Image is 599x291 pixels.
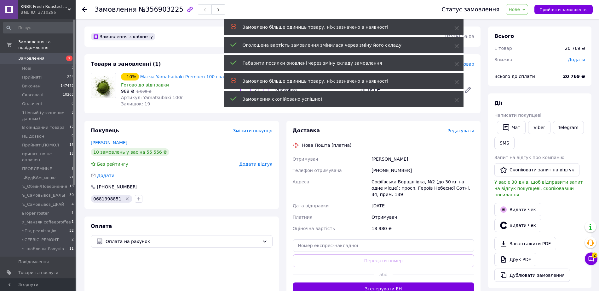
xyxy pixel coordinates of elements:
[72,66,74,71] span: 2
[72,110,74,122] span: 8
[20,9,76,15] div: Ваш ID: 2710296
[494,237,556,250] a: Завантажити PDF
[370,211,475,223] div: Отримувач
[293,168,342,173] span: Телефон отримувача
[22,110,72,122] span: 1Новый (уточнение данных)
[69,184,74,189] span: 13
[121,101,150,106] span: Залишок: 19
[106,238,260,245] span: Оплата на рахунок
[136,89,151,94] span: 1 099 ₴
[121,89,134,94] span: 989 ₴
[563,74,585,79] b: 20 769 ₴
[494,74,535,79] span: Всього до сплати
[72,237,74,243] span: 2
[3,22,74,33] input: Пошук
[22,66,31,71] span: Нові
[97,162,128,167] span: Без рейтингу
[22,92,43,98] span: Скасовані
[91,128,119,134] span: Покупець
[69,142,74,148] span: 13
[370,165,475,176] div: [PHONE_NUMBER]
[233,128,273,133] span: Змінити покупця
[82,6,87,13] div: Повернутися назад
[243,96,439,102] div: Замовлення скопійовано успішно!
[293,157,318,162] span: Отримувач
[243,24,439,30] div: Замовлено більше одиниць товару, ніж зазначено в наявності
[67,74,74,80] span: 224
[553,121,584,134] a: Telegram
[22,211,49,216] span: ьToper roster
[22,175,55,181] span: ъВудВАм_меню
[22,219,71,225] span: я_Манзяк coffeeproffee
[494,57,512,62] span: Знижка
[140,74,231,79] a: Матча Yamatsubaki Premium 100 грамів
[494,137,515,149] button: SMS
[509,7,520,12] span: Нове
[565,45,585,51] div: 20 769 ₴
[91,140,127,145] a: [PERSON_NAME]
[72,166,74,172] span: 1
[22,151,69,163] span: принят, но не оплачен
[497,121,526,134] button: Чат
[97,173,114,178] span: Додати
[592,252,597,258] span: 2
[69,175,74,181] span: 21
[125,196,130,201] svg: Видалити мітку
[494,33,514,39] span: Всього
[95,6,137,13] span: Замовлення
[139,6,183,13] span: №356903225
[585,252,597,265] button: Чат з покупцем2
[20,4,68,9] span: KNBK Fresh Roasted Coffee & Accessories store
[494,203,541,216] button: Видати чек
[494,253,536,266] a: Друк PDF
[22,166,52,172] span: ПРОБЛЕМНЫЕ
[69,151,74,163] span: 18
[72,202,74,207] span: 4
[69,125,74,130] span: 17
[370,200,475,211] div: [DATE]
[22,142,59,148] span: Прийняті,ПОМОЛ
[69,228,74,234] span: 52
[370,176,475,200] div: Софіївська Борщагівка, №2 (до 30 кг на одне місце): просп. Героїв Небесної Сотні, 34, прим. 139
[568,57,585,62] span: Додати
[442,6,500,13] div: Статус замовлення
[96,184,138,190] div: [PHONE_NUMBER]
[374,271,393,278] span: або
[121,73,139,80] div: - 10%
[91,73,115,98] img: Матча Yamatsubaki Premium 100 грамів
[22,184,67,189] span: ъ_Обмін/Повернення
[494,100,502,106] span: Дії
[22,101,42,107] span: Оплачені
[293,128,320,134] span: Доставка
[60,83,74,89] span: 147472
[22,74,42,80] span: Прийняті
[528,121,550,134] a: Viber
[72,211,74,216] span: 1
[239,162,272,167] span: Додати відгук
[22,125,65,130] span: В ожидании товара
[69,193,74,198] span: 30
[301,142,353,148] div: Нова Пошта (платна)
[494,163,579,176] button: Скопіювати запит на відгук
[121,82,169,87] span: Готово до відправки
[447,128,474,133] span: Редагувати
[66,56,72,61] span: 2
[18,39,76,50] span: Замовлення та повідомлення
[22,228,56,234] span: яПід реалізацію
[18,259,49,265] span: Повідомлення
[293,226,335,231] span: Оціночна вартість
[539,7,588,12] span: Прийняти замовлення
[72,134,74,139] span: 0
[22,83,42,89] span: Виконані
[293,179,309,184] span: Адреса
[462,84,474,96] a: Редагувати
[91,148,169,156] div: 10 замовлень у вас на 55 556 ₴
[293,239,475,252] input: Номер експрес-накладної
[22,237,59,243] span: яСЕРВІС_РЕМОНТ
[72,101,74,107] span: 0
[91,223,112,229] span: Оплата
[534,5,593,14] button: Прийняти замовлення
[243,60,439,66] div: Габарити посилки оновлені через зміну складу замовлення
[22,134,44,139] span: НЕ дозвон
[494,219,541,232] button: Видати чек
